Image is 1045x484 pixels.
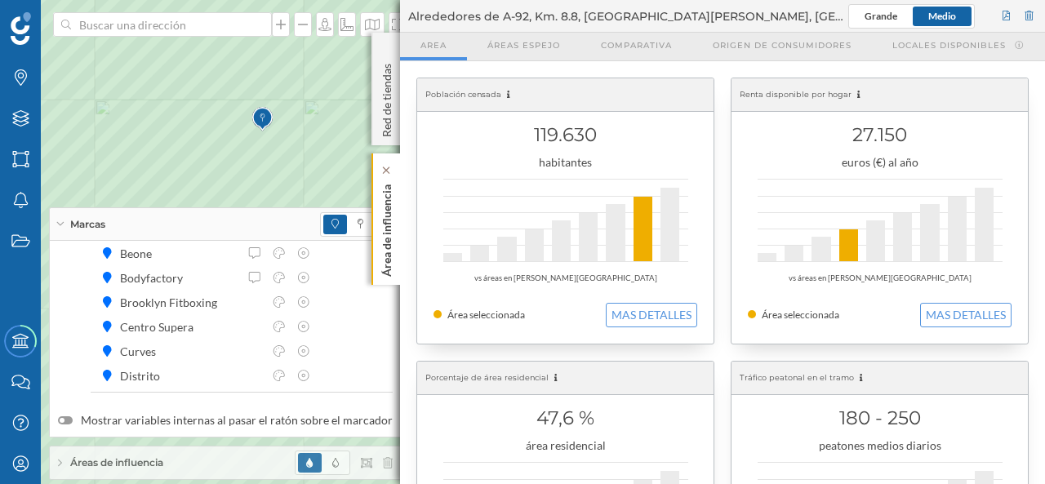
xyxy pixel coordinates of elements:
span: Área seleccionada [447,309,525,321]
h1: 180 - 250 [748,402,1012,433]
span: Alrededores de A-92, Km. 8.8, [GEOGRAPHIC_DATA][PERSON_NAME], [GEOGRAPHIC_DATA], [GEOGRAPHIC_DATA] [408,8,848,24]
div: Tráfico peatonal en el tramo [731,362,1028,395]
span: Medio [928,10,956,22]
div: Centro Supera [120,318,202,335]
div: Brooklyn Fitboxing [120,294,225,311]
button: MAS DETALLES [920,303,1012,327]
p: Área de influencia [379,178,395,277]
span: Grande [865,10,897,22]
div: Cargar más elementos [181,394,302,423]
span: Locales disponibles [892,39,1006,51]
span: Soporte [33,11,91,26]
span: Áreas espejo [487,39,560,51]
div: Beone [120,245,160,262]
span: Origen de consumidores [713,39,852,51]
button: MAS DETALLES [606,303,697,327]
span: Marcas [70,217,105,232]
div: Curves [120,343,164,360]
span: Comparativa [601,39,672,51]
div: vs áreas en [PERSON_NAME][GEOGRAPHIC_DATA] [748,270,1012,286]
img: Geoblink Logo [11,12,31,45]
div: peatones medios diarios [748,437,1012,454]
div: Porcentaje de área residencial [417,362,714,395]
span: Áreas de influencia [70,455,163,470]
div: Distrito [120,367,168,384]
span: Área seleccionada [762,309,839,321]
span: Area [420,39,447,51]
div: Renta disponible por hogar [731,78,1028,112]
h1: 27.150 [748,119,1012,150]
img: Marker [252,103,273,135]
div: Población censada [417,78,714,112]
div: vs áreas en [PERSON_NAME][GEOGRAPHIC_DATA] [434,270,697,286]
h1: 119.630 [434,119,697,150]
label: Mostrar variables internas al pasar el ratón sobre el marcador [58,412,393,428]
div: habitantes [434,154,697,171]
div: Bodyfactory [120,269,191,286]
h1: 47,6 % [434,402,697,433]
p: Red de tiendas [379,57,395,137]
div: euros (€) al año [748,154,1012,171]
div: área residencial [434,437,697,454]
